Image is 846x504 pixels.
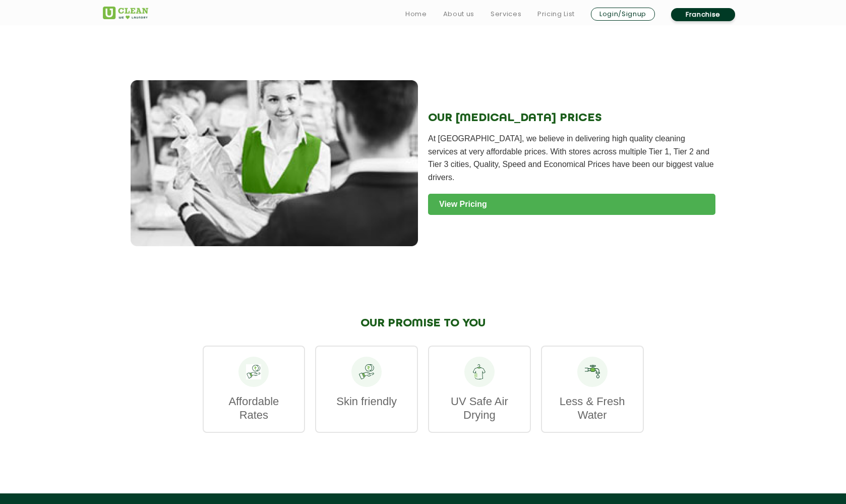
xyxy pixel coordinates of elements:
[439,395,520,422] p: UV Safe Air Drying
[537,8,575,20] a: Pricing List
[552,395,633,422] p: Less & Fresh Water
[671,8,735,21] a: Franchise
[428,194,715,215] a: View Pricing
[428,111,715,125] h2: OUR [MEDICAL_DATA] PRICES
[591,8,655,21] a: Login/Signup
[428,132,715,184] p: At [GEOGRAPHIC_DATA], we believe in delivering high quality cleaning services at very affordable ...
[326,395,407,408] p: Skin friendly
[405,8,427,20] a: Home
[443,8,474,20] a: About us
[203,317,644,330] h2: OUR PROMISE TO YOU
[214,395,294,422] p: Affordable Rates
[131,80,418,247] img: Dry Cleaning Service
[103,7,148,19] img: UClean Laundry and Dry Cleaning
[491,8,521,20] a: Services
